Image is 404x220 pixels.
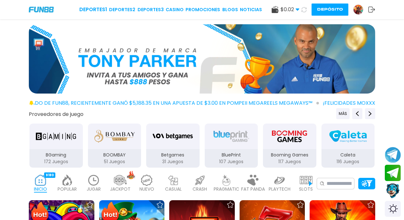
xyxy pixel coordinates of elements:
[87,175,100,186] img: recent_light.webp
[29,158,83,165] p: 172 Juegos
[114,175,127,186] img: jackpot_light.webp
[44,172,55,178] div: 9180
[140,175,153,186] img: new_light.webp
[109,6,135,13] a: Deportes2
[220,175,233,186] img: pragmatic_light.webp
[214,186,239,193] p: PRAGMATIC
[85,123,144,168] button: BOOMBAY
[319,123,377,168] button: Caleta
[241,186,265,193] p: FAT PANDA
[166,6,184,13] a: CASINO
[211,127,251,145] img: BluePrint
[36,127,76,145] img: BGaming
[263,152,316,158] p: Booming Games
[247,175,259,186] img: fat_panda_light.webp
[186,6,220,13] a: Promociones
[29,152,83,158] p: BGaming
[27,123,85,168] button: BGaming
[138,6,164,13] a: Deportes3
[365,108,375,119] button: Next providers
[312,4,348,16] button: Depósito
[240,6,262,13] a: NOTICIAS
[273,175,286,186] img: playtech_light.webp
[193,186,207,193] p: CRASH
[336,108,350,119] button: Previous providers
[127,171,135,179] img: hot
[144,123,202,168] button: Betgames
[29,7,54,12] img: Company Logo
[352,108,362,119] button: Previous providers
[260,123,319,168] button: Booming Games
[269,186,290,193] p: PLAYTECH
[269,127,310,145] img: Booming Games
[29,24,375,94] img: Bono Referencia
[263,158,316,165] p: 117 Juegos
[299,186,313,193] p: SLOTS
[58,186,77,193] p: POPULAR
[353,5,363,14] img: Avatar
[194,175,206,186] img: crash_light.webp
[79,6,107,13] a: Deportes1
[205,152,258,158] p: BluePrint
[88,152,141,158] p: BOOMBAY
[385,201,401,217] div: Switch theme
[202,123,261,168] button: BluePrint
[385,165,401,181] button: Join telegram
[94,127,135,145] img: BOOMBAY
[34,186,47,193] p: INICIO
[29,111,83,118] button: Proveedores de juego
[61,175,74,186] img: popular_light.webp
[361,180,372,187] img: Platform Filter
[153,127,193,145] img: Betgames
[385,147,401,163] button: Join telegram channel
[87,186,101,193] p: JUGAR
[88,158,141,165] p: 51 Juegos
[34,175,47,186] img: home_active.webp
[321,152,375,158] p: Caleta
[165,186,182,193] p: CASUAL
[146,158,200,165] p: 31 Juegos
[328,127,368,145] img: Caleta
[205,158,258,165] p: 107 Juegos
[167,175,180,186] img: casual_light.webp
[385,183,401,199] button: Contact customer service
[300,175,313,186] img: slots_light.webp
[222,6,238,13] a: BLOGS
[146,152,200,158] p: Betgames
[353,4,368,15] a: Avatar
[110,186,131,193] p: JACKPOT
[321,158,375,165] p: 116 Juegos
[139,186,154,193] p: NUEVO
[281,6,299,13] span: $ 0.02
